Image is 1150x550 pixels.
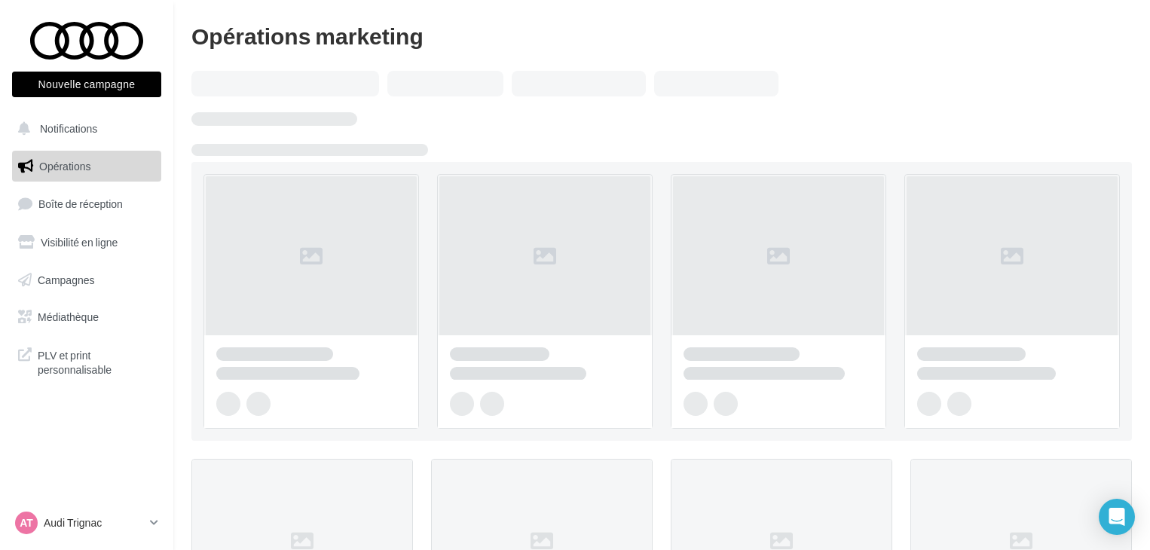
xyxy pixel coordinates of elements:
[44,515,144,530] p: Audi Trignac
[9,188,164,220] a: Boîte de réception
[9,151,164,182] a: Opérations
[38,310,99,323] span: Médiathèque
[38,345,155,377] span: PLV et print personnalisable
[39,160,90,173] span: Opérations
[20,515,33,530] span: AT
[41,236,118,249] span: Visibilité en ligne
[40,122,97,135] span: Notifications
[9,227,164,258] a: Visibilité en ligne
[191,24,1132,47] div: Opérations marketing
[12,509,161,537] a: AT Audi Trignac
[12,72,161,97] button: Nouvelle campagne
[9,264,164,296] a: Campagnes
[9,301,164,333] a: Médiathèque
[1099,499,1135,535] div: Open Intercom Messenger
[38,273,95,286] span: Campagnes
[9,113,158,145] button: Notifications
[9,339,164,383] a: PLV et print personnalisable
[38,197,123,210] span: Boîte de réception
